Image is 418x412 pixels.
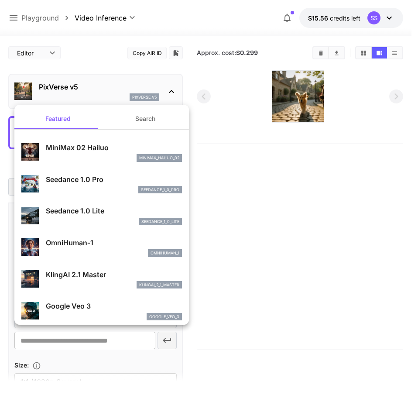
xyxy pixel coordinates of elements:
p: klingai_2_1_master [139,282,179,288]
div: Google Veo 3google_veo_3 [21,297,182,324]
p: Seedance 1.0 Lite [46,206,182,216]
p: Google Veo 3 [46,301,182,311]
div: MiniMax 02 Hailuominimax_hailuo_02 [21,139,182,165]
p: seedance_1_0_pro [141,187,179,193]
p: MiniMax 02 Hailuo [46,142,182,153]
p: minimax_hailuo_02 [139,155,179,161]
p: OmniHuman‑1 [46,237,182,248]
p: seedance_1_0_lite [141,219,179,225]
button: Featured [14,108,102,129]
p: omnihuman_1 [151,250,179,256]
div: Seedance 1.0 Proseedance_1_0_pro [21,171,182,197]
div: OmniHuman‑1omnihuman_1 [21,234,182,261]
div: Seedance 1.0 Liteseedance_1_0_lite [21,202,182,229]
p: Seedance 1.0 Pro [46,174,182,185]
div: KlingAI 2.1 Masterklingai_2_1_master [21,266,182,292]
p: KlingAI 2.1 Master [46,269,182,280]
button: Search [102,108,189,129]
p: google_veo_3 [149,314,179,320]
